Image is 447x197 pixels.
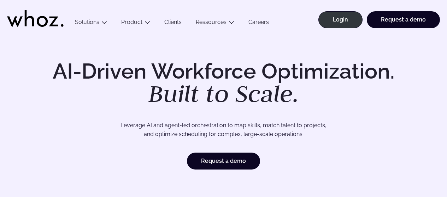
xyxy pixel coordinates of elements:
p: Leverage AI and agent-led orchestration to map skills, match talent to projects, and optimize sch... [35,121,412,139]
a: Login [318,11,363,28]
a: Request a demo [367,11,440,28]
a: Clients [157,19,189,28]
em: Built to Scale. [148,78,299,109]
a: Ressources [196,19,227,25]
h1: AI-Driven Workforce Optimization. [43,61,405,106]
a: Careers [241,19,276,28]
button: Product [114,19,157,28]
a: Product [121,19,142,25]
a: Request a demo [187,153,260,170]
button: Solutions [68,19,114,28]
button: Ressources [189,19,241,28]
